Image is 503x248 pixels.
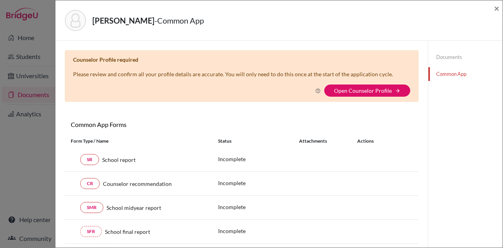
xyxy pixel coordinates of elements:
[218,138,299,145] div: Status
[102,156,136,164] span: School report
[103,180,172,188] span: Counselor recommendation
[80,178,100,189] a: CR
[218,179,299,187] p: Incomplete
[395,88,400,94] i: arrow_forward
[65,121,242,128] h6: Common App Forms
[428,67,503,81] a: Common App
[218,155,299,163] p: Incomplete
[106,204,161,212] span: School midyear report
[428,50,503,64] a: Documents
[73,56,138,63] b: Counselor Profile required
[218,203,299,211] p: Incomplete
[494,4,499,13] button: Close
[324,85,410,97] button: Open Counselor Profilearrow_forward
[494,2,499,14] span: ×
[92,16,154,25] strong: [PERSON_NAME]
[299,138,348,145] div: Attachments
[73,70,393,78] p: Please review and confirm all your profile details are accurate. You will only need to do this on...
[65,138,212,145] div: Form Type / Name
[105,228,150,236] span: School final report
[80,154,99,165] a: SR
[154,16,204,25] span: - Common App
[80,226,102,237] a: SFR
[334,87,392,94] a: Open Counselor Profile
[348,138,397,145] div: Actions
[218,227,299,235] p: Incomplete
[80,202,103,213] a: SMR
